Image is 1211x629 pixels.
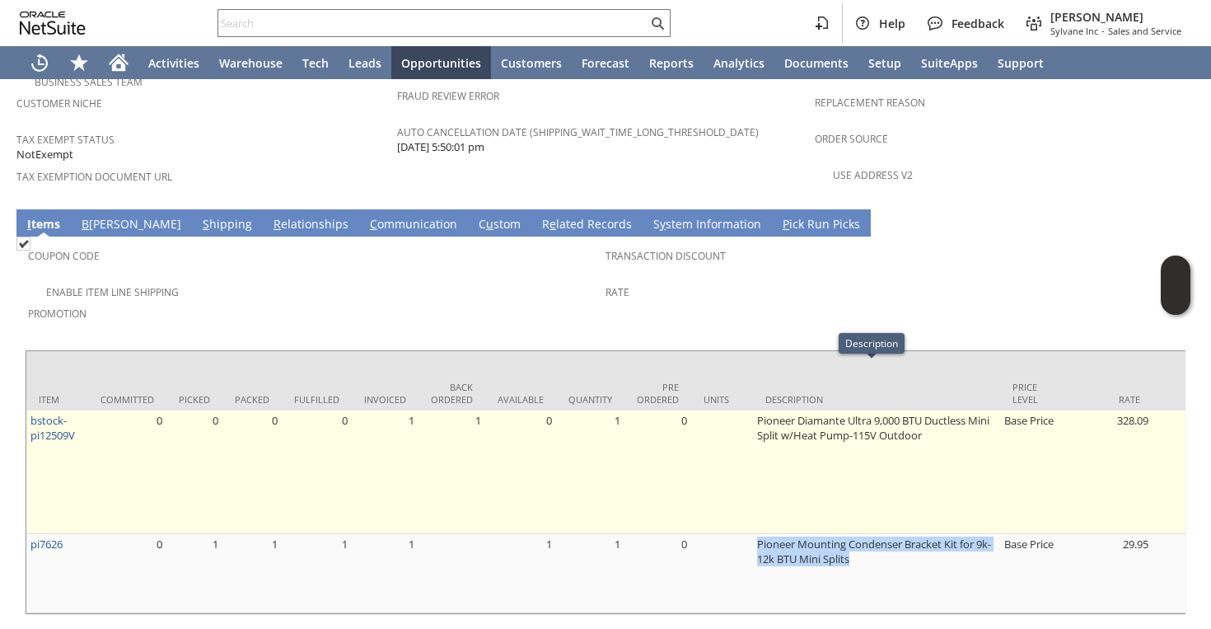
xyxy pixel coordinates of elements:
[179,393,210,406] div: Picked
[20,46,59,79] a: Recent Records
[397,125,759,139] a: Auto Cancellation Date (shipping_wait_time_long_threshold_date)
[605,285,629,299] a: Rate
[1050,9,1181,25] span: [PERSON_NAME]
[282,534,352,613] td: 1
[203,216,209,232] span: S
[1000,534,1062,613] td: Base Price
[501,55,562,71] span: Customers
[292,46,339,79] a: Tech
[911,46,988,79] a: SuiteApps
[282,411,352,534] td: 0
[23,216,64,234] a: Items
[879,16,905,31] span: Help
[845,336,898,350] div: Description
[302,55,329,71] span: Tech
[765,393,988,406] div: Description
[138,46,209,79] a: Activities
[498,393,544,406] div: Available
[660,216,666,232] span: y
[998,55,1044,71] span: Support
[16,237,30,251] img: Checked
[1012,381,1050,406] div: Price Level
[568,393,612,406] div: Quantity
[348,55,381,71] span: Leads
[88,411,166,534] td: 0
[30,413,75,443] a: bstock-pi12509V
[951,16,1004,31] span: Feedback
[148,55,199,71] span: Activities
[556,534,624,613] td: 1
[774,46,858,79] a: Documents
[219,55,283,71] span: Warehouse
[69,53,89,73] svg: Shortcuts
[370,216,377,232] span: C
[815,96,925,110] a: Replacement reason
[27,216,31,232] span: I
[16,96,102,110] a: Customer Niche
[352,411,418,534] td: 1
[868,55,901,71] span: Setup
[39,393,76,406] div: Item
[274,216,281,232] span: R
[59,46,99,79] div: Shortcuts
[401,55,481,71] span: Opportunities
[366,216,461,234] a: Communication
[753,411,1000,534] td: Pioneer Diamante Ultra 9,000 BTU Ductless Mini Split w/Heat Pump-115V Outdoor
[294,393,339,406] div: Fulfilled
[549,216,556,232] span: e
[88,534,166,613] td: 0
[605,249,726,263] a: Transaction Discount
[222,411,282,534] td: 0
[30,53,49,73] svg: Recent Records
[753,534,1000,613] td: Pioneer Mounting Condenser Bracket Kit for 9k-12k BTU Mini Splits
[16,147,73,162] span: NotExempt
[1165,213,1185,232] a: Unrolled view on
[858,46,911,79] a: Setup
[486,216,493,232] span: u
[988,46,1054,79] a: Support
[833,168,913,182] a: Use Address V2
[397,139,484,155] span: [DATE] 5:50:01 pm
[538,216,636,234] a: Related Records
[431,381,473,406] div: Back Ordered
[556,411,624,534] td: 1
[199,216,256,234] a: Shipping
[339,46,391,79] a: Leads
[1074,393,1140,406] div: Rate
[491,46,572,79] a: Customers
[1000,411,1062,534] td: Base Price
[20,12,86,35] svg: logo
[1062,534,1153,613] td: 29.95
[1161,256,1190,315] iframe: Click here to launch Oracle Guided Learning Help Panel
[784,55,849,71] span: Documents
[648,13,667,33] svg: Search
[397,89,499,103] a: Fraud Review Error
[921,55,978,71] span: SuiteApps
[485,534,556,613] td: 1
[166,411,222,534] td: 0
[649,55,694,71] span: Reports
[639,46,704,79] a: Reports
[269,216,353,234] a: Relationships
[364,393,406,406] div: Invoiced
[28,307,86,321] a: Promotion
[624,534,691,613] td: 0
[352,534,418,613] td: 1
[783,216,789,232] span: P
[166,534,222,613] td: 1
[82,216,89,232] span: B
[704,46,774,79] a: Analytics
[30,537,63,552] a: pi7626
[101,393,154,406] div: Committed
[582,55,629,71] span: Forecast
[572,46,639,79] a: Forecast
[778,216,864,234] a: Pick Run Picks
[209,46,292,79] a: Warehouse
[235,393,269,406] div: Packed
[77,216,185,234] a: B[PERSON_NAME]
[475,216,525,234] a: Custom
[391,46,491,79] a: Opportunities
[624,411,691,534] td: 0
[1062,411,1153,534] td: 328.09
[815,132,888,146] a: Order Source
